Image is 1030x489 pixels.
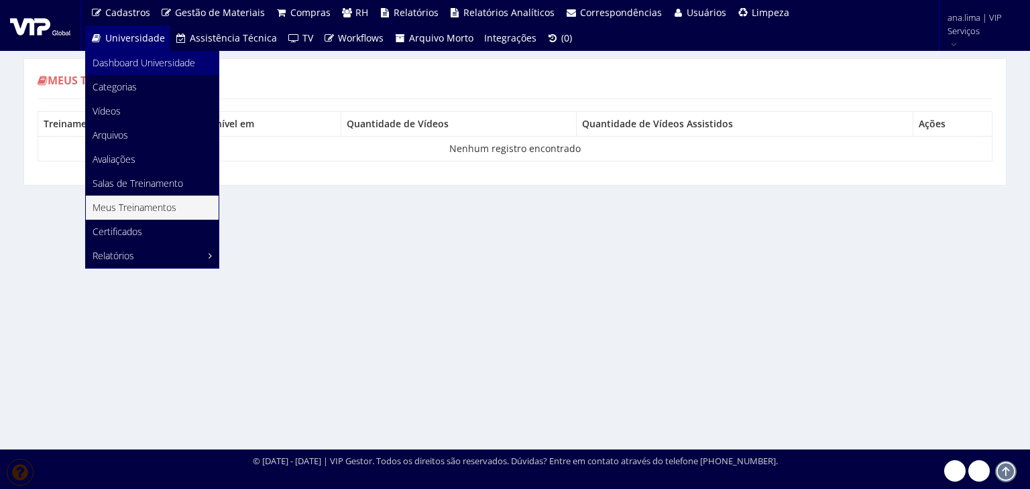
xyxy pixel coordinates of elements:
a: Categorias [86,75,219,99]
span: Vídeos [93,104,121,117]
span: Categorias [93,80,137,93]
div: © [DATE] - [DATE] | VIP Gestor. Todos os direitos são reservados. Dúvidas? Entre em contato atrav... [253,455,778,468]
span: Meus Treinamentos [93,201,176,214]
span: Cadastros [105,6,150,19]
span: Gestão de Materiais [175,6,265,19]
span: Dashboard Universidade [93,56,195,69]
th: Treinamento [38,112,184,137]
span: Usuários [687,6,726,19]
a: (0) [542,25,578,51]
span: Salas de Treinamento [93,177,183,190]
span: Relatórios [93,249,134,262]
td: Nenhum registro encontrado [38,136,992,161]
a: Certificados [86,220,219,244]
span: Meus Treinamentos [38,73,165,88]
span: Compras [290,6,331,19]
span: Certificados [93,225,142,238]
a: Salas de Treinamento [86,171,219,196]
a: Relatórios [86,244,219,268]
span: Relatórios [394,6,439,19]
a: TV [282,25,319,51]
span: Assistência Técnica [190,31,277,44]
span: RH [355,6,368,19]
span: (0) [561,31,572,44]
a: Universidade [85,25,170,51]
th: Ações [913,112,992,137]
span: Arquivos [93,129,128,141]
span: Universidade [105,31,165,44]
a: Integrações [479,25,542,51]
a: Arquivo Morto [389,25,479,51]
span: Limpeza [752,6,789,19]
span: ana.lima | VIP Serviços [948,11,1013,38]
th: Disponível em [184,112,341,137]
a: Avaliações [86,147,219,171]
a: Arquivos [86,123,219,147]
a: Workflows [319,25,390,51]
a: Meus Treinamentos [86,196,219,220]
th: Quantidade de Vídeos [341,112,577,137]
a: Assistência Técnica [170,25,283,51]
span: Arquivo Morto [409,31,473,44]
span: TV [302,31,313,44]
a: Vídeos [86,99,219,123]
span: Correspondências [580,6,662,19]
span: Relatórios Analíticos [463,6,555,19]
a: Dashboard Universidade [86,51,219,75]
span: Integrações [484,31,536,44]
span: Avaliações [93,153,135,165]
span: Workflows [338,31,384,44]
img: logo [10,15,70,36]
th: Quantidade de Vídeos Assistidos [576,112,913,137]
